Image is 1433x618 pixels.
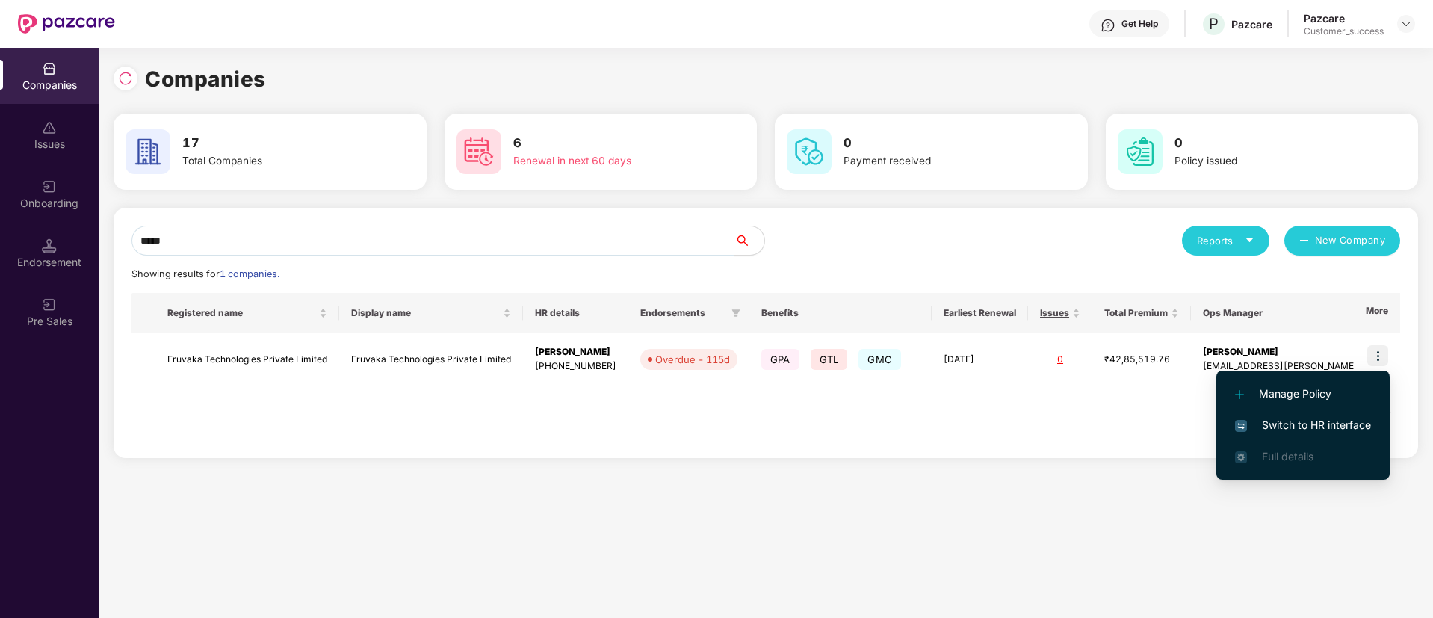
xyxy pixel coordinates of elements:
button: plusNew Company [1284,226,1400,256]
div: Overdue - 115d [655,352,730,367]
span: Registered name [167,307,316,319]
div: [PERSON_NAME] [535,345,616,359]
img: New Pazcare Logo [18,14,115,34]
th: Earliest Renewal [932,293,1028,333]
th: Display name [339,293,523,333]
img: svg+xml;base64,PHN2ZyB4bWxucz0iaHR0cDovL3d3dy53My5vcmcvMjAwMC9zdmciIHdpZHRoPSIxMi4yMDEiIGhlaWdodD... [1235,390,1244,399]
span: GPA [761,349,799,370]
span: Manage Policy [1235,386,1371,402]
th: HR details [523,293,628,333]
span: search [734,235,764,247]
span: Full details [1262,450,1313,463]
span: Issues [1040,307,1069,319]
h3: 0 [844,134,1032,153]
td: Eruvaka Technologies Private Limited [339,333,523,386]
img: icon [1367,345,1388,366]
div: Total Companies [182,153,371,170]
th: Registered name [155,293,339,333]
div: [EMAIL_ADDRESS][PERSON_NAME][DOMAIN_NAME] [1203,359,1432,374]
img: svg+xml;base64,PHN2ZyB3aWR0aD0iMTQuNSIgaGVpZ2h0PSIxNC41IiB2aWV3Qm94PSIwIDAgMTYgMTYiIGZpbGw9Im5vbm... [42,238,57,253]
img: svg+xml;base64,PHN2ZyBpZD0iRHJvcGRvd24tMzJ4MzIiIHhtbG5zPSJodHRwOi8vd3d3LnczLm9yZy8yMDAwL3N2ZyIgd2... [1400,18,1412,30]
div: Customer_success [1304,25,1384,37]
img: svg+xml;base64,PHN2ZyB4bWxucz0iaHR0cDovL3d3dy53My5vcmcvMjAwMC9zdmciIHdpZHRoPSI2MCIgaGVpZ2h0PSI2MC... [126,129,170,174]
img: svg+xml;base64,PHN2ZyB3aWR0aD0iMjAiIGhlaWdodD0iMjAiIHZpZXdCb3g9IjAgMCAyMCAyMCIgZmlsbD0ibm9uZSIgeG... [42,179,57,194]
span: New Company [1315,233,1386,248]
div: Payment received [844,153,1032,170]
span: GMC [858,349,901,370]
div: Pazcare [1231,17,1272,31]
div: Renewal in next 60 days [513,153,702,170]
span: plus [1299,235,1309,247]
div: Reports [1197,233,1254,248]
div: 0 [1040,353,1080,367]
div: Get Help [1121,18,1158,30]
th: Benefits [749,293,932,333]
img: svg+xml;base64,PHN2ZyBpZD0iUmVsb2FkLTMyeDMyIiB4bWxucz0iaHR0cDovL3d3dy53My5vcmcvMjAwMC9zdmciIHdpZH... [118,71,133,86]
img: svg+xml;base64,PHN2ZyBpZD0iSGVscC0zMngzMiIgeG1sbnM9Imh0dHA6Ly93d3cudzMub3JnLzIwMDAvc3ZnIiB3aWR0aD... [1101,18,1115,33]
div: Pazcare [1304,11,1384,25]
div: Policy issued [1174,153,1363,170]
span: filter [728,304,743,322]
img: svg+xml;base64,PHN2ZyB3aWR0aD0iMjAiIGhlaWdodD0iMjAiIHZpZXdCb3g9IjAgMCAyMCAyMCIgZmlsbD0ibm9uZSIgeG... [42,297,57,312]
img: svg+xml;base64,PHN2ZyB4bWxucz0iaHR0cDovL3d3dy53My5vcmcvMjAwMC9zdmciIHdpZHRoPSIxNi4zNjMiIGhlaWdodD... [1235,451,1247,463]
th: Issues [1028,293,1092,333]
img: svg+xml;base64,PHN2ZyBpZD0iQ29tcGFuaWVzIiB4bWxucz0iaHR0cDovL3d3dy53My5vcmcvMjAwMC9zdmciIHdpZHRoPS... [42,61,57,76]
span: Showing results for [131,268,279,279]
td: [DATE] [932,333,1028,386]
img: svg+xml;base64,PHN2ZyB4bWxucz0iaHR0cDovL3d3dy53My5vcmcvMjAwMC9zdmciIHdpZHRoPSI2MCIgaGVpZ2h0PSI2MC... [1118,129,1163,174]
button: search [734,226,765,256]
h3: 6 [513,134,702,153]
span: P [1209,15,1219,33]
span: Ops Manager [1203,307,1420,319]
span: caret-down [1245,235,1254,245]
th: Total Premium [1092,293,1191,333]
span: Switch to HR interface [1235,417,1371,433]
span: filter [731,309,740,318]
h3: 17 [182,134,371,153]
div: [PERSON_NAME] [1203,345,1432,359]
th: More [1354,293,1400,333]
img: svg+xml;base64,PHN2ZyBpZD0iSXNzdWVzX2Rpc2FibGVkIiB4bWxucz0iaHR0cDovL3d3dy53My5vcmcvMjAwMC9zdmciIH... [42,120,57,135]
span: 1 companies. [220,268,279,279]
img: svg+xml;base64,PHN2ZyB4bWxucz0iaHR0cDovL3d3dy53My5vcmcvMjAwMC9zdmciIHdpZHRoPSI2MCIgaGVpZ2h0PSI2MC... [787,129,832,174]
span: Total Premium [1104,307,1168,319]
img: svg+xml;base64,PHN2ZyB4bWxucz0iaHR0cDovL3d3dy53My5vcmcvMjAwMC9zdmciIHdpZHRoPSI2MCIgaGVpZ2h0PSI2MC... [456,129,501,174]
h3: 0 [1174,134,1363,153]
span: Display name [351,307,500,319]
img: svg+xml;base64,PHN2ZyB4bWxucz0iaHR0cDovL3d3dy53My5vcmcvMjAwMC9zdmciIHdpZHRoPSIxNiIgaGVpZ2h0PSIxNi... [1235,420,1247,432]
div: ₹42,85,519.76 [1104,353,1179,367]
td: Eruvaka Technologies Private Limited [155,333,339,386]
span: GTL [811,349,848,370]
div: [PHONE_NUMBER] [535,359,616,374]
h1: Companies [145,63,266,96]
span: Endorsements [640,307,725,319]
